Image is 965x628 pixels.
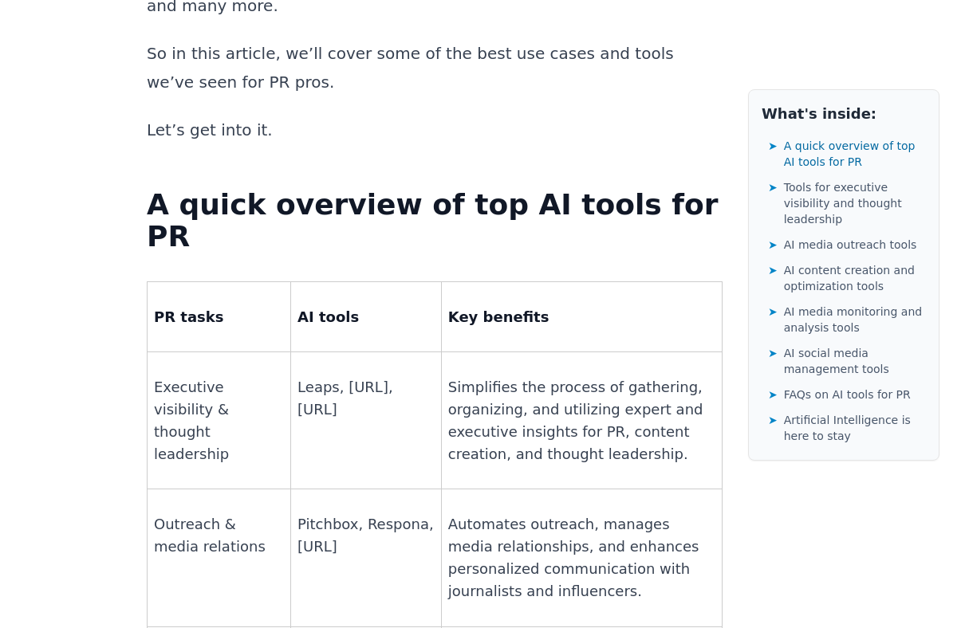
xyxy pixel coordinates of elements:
[448,376,715,465] p: Simplifies the process of gathering, organizing, and utilizing expert and executive insights for ...
[768,237,778,253] span: ➤
[768,342,926,380] a: ➤AI social media management tools
[147,39,723,96] p: So in this article, we’ll cover some of the best use cases and tools we’ve seen for PR pros.
[448,513,715,602] p: Automates outreach, manages media relationships, and enhances personalized communication with jou...
[784,345,926,377] span: AI social media management tools
[784,304,926,336] span: AI media monitoring and analysis tools
[297,308,359,325] strong: AI tools
[768,387,778,402] span: ➤
[768,176,926,230] a: ➤Tools for executive visibility and thought leadership
[768,345,778,361] span: ➤
[768,412,778,428] span: ➤
[154,513,284,558] p: Outreach & media relations
[784,138,926,170] span: A quick overview of top AI tools for PR
[154,308,223,325] strong: PR tasks
[768,135,926,173] a: ➤A quick overview of top AI tools for PR
[784,179,926,227] span: Tools for executive visibility and thought leadership
[784,387,911,402] span: FAQs on AI tools for PR
[768,409,926,447] a: ➤Artificial Intelligence is here to stay
[147,188,718,253] strong: A quick overview of top AI tools for PR
[768,304,778,320] span: ➤
[768,179,778,195] span: ➤
[147,116,723,144] p: Let’s get into it.
[768,300,926,339] a: ➤AI media monitoring and analysis tools
[768,259,926,297] a: ➤AI content creation and optimization tools
[784,262,926,294] span: AI content creation and optimization tools
[768,138,778,154] span: ➤
[154,376,284,465] p: Executive visibility & thought leadership
[768,234,926,256] a: ➤AI media outreach tools
[762,103,926,125] h2: What's inside:
[784,237,917,253] span: AI media outreach tools
[297,513,435,558] p: Pitchbox, Respona, [URL]
[768,262,778,278] span: ➤
[448,308,549,325] strong: Key benefits
[297,376,435,421] p: Leaps, [URL], [URL]
[768,383,926,406] a: ➤FAQs on AI tools for PR
[784,412,926,444] span: Artificial Intelligence is here to stay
